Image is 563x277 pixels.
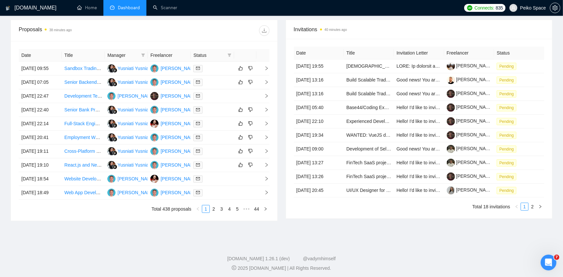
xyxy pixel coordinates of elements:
[294,115,344,128] td: [DATE] 22:10
[226,50,233,60] span: filter
[248,80,253,85] span: dislike
[113,109,117,114] img: gigradar-bm.png
[248,135,253,140] span: dislike
[447,131,455,139] img: c17pFm2TLgN_vwd1VwLlBIXBQA9kiw8nrmXsqZsrIyWoGkMhlK806CkqE5EQdXG-Jd
[150,162,198,167] a: DL[PERSON_NAME]
[294,170,344,184] td: [DATE] 13:26
[19,186,62,200] td: [DATE] 18:49
[150,175,159,183] img: MP
[64,190,196,195] a: Web App Developer (Marketplace MVP + Ongoing Management)
[118,148,151,155] div: Yusniati Yusniati
[494,47,544,59] th: Status
[259,176,269,181] span: right
[118,120,151,127] div: Yusniati Yusniati
[107,64,116,73] img: YY
[447,104,455,112] img: c17pFm2TLgN_vwd1VwLlBIXBQA9kiw8nrmXsqZsrIyWoGkMhlK806CkqE5EQdXG-Jd
[497,105,519,110] a: Pending
[346,105,553,110] a: Base44/Coding Expert Needed to Debug & Fix restaurant Declining Balance saas Site Before Launch
[140,50,146,60] span: filter
[19,49,62,62] th: Date
[113,123,117,128] img: gigradar-bm.png
[202,205,209,213] a: 1
[346,160,422,165] a: FinTech SaaS project implementation
[150,148,198,153] a: DL[PERSON_NAME]
[226,205,233,213] li: 4
[541,255,556,270] iframe: Intercom live chat
[248,162,253,168] span: dislike
[110,5,115,10] span: dashboard
[150,190,198,195] a: DL[PERSON_NAME]
[252,205,261,213] a: 44
[64,93,202,99] a: Development Team for Sports Training Marketplace (Web & Mobile)
[118,5,140,11] span: Dashboard
[193,52,225,59] span: Status
[344,142,394,156] td: Development of Self-Hosted Cryptocurrency Payment Processor
[294,25,545,34] span: Invitations
[259,107,269,112] span: right
[447,118,494,124] a: [PERSON_NAME]
[238,80,243,85] span: like
[259,190,269,195] span: right
[150,176,198,181] a: MP[PERSON_NAME]
[150,134,198,140] a: DL[PERSON_NAME]
[196,207,200,211] span: left
[344,59,394,73] td: Native Speakers of Polish – Talent Bench for Future Managed Services Recording Projects
[234,205,241,213] a: 5
[247,120,254,127] button: dislike
[150,161,159,169] img: DL
[152,205,191,213] li: Total 438 proposals
[344,115,394,128] td: Experienced Developer That Uses AI Coding Assistant
[150,120,159,128] img: MP
[105,49,148,62] th: Manager
[107,78,116,86] img: YY
[521,203,529,211] li: 1
[248,107,253,112] span: dislike
[497,63,519,69] a: Pending
[107,79,151,84] a: YYYusniati Yusniati
[294,73,344,87] td: [DATE] 13:16
[467,5,472,11] img: upwork-logo.png
[475,4,494,12] span: Connects:
[497,90,516,98] span: Pending
[113,151,117,155] img: gigradar-bm.png
[161,79,198,86] div: [PERSON_NAME]
[447,186,455,195] img: c1hEtK3xZ8ESH8eCVB2oFnehZ6niosP7fCtD1HfI1Dx7xN-Qm3W_AOT4jlIiPZUDNf
[529,203,536,211] li: 2
[62,117,105,131] td: Full-Stack Engineer: data, marketplace, AI agents, SaaS, APIs
[497,91,519,96] a: Pending
[161,134,198,141] div: [PERSON_NAME]
[150,121,198,126] a: MP[PERSON_NAME]
[196,122,200,126] span: mail
[161,120,198,127] div: [PERSON_NAME]
[196,177,200,181] span: mail
[19,158,62,172] td: [DATE] 19:10
[64,107,165,112] a: Senior Bank Processing Workflow Expert Needed
[259,163,269,167] span: right
[196,163,200,167] span: mail
[113,68,117,73] img: gigradar-bm.png
[538,205,542,209] span: right
[238,162,243,168] span: like
[237,161,245,169] button: like
[447,173,494,179] a: [PERSON_NAME]
[497,160,519,165] a: Pending
[118,134,151,141] div: Yusniati Yusniati
[550,5,560,11] span: setting
[107,120,116,128] img: YY
[294,156,344,170] td: [DATE] 13:27
[62,145,105,158] td: Cross-Platform File Sharing Tool Development
[107,93,155,98] a: DL[PERSON_NAME]
[161,106,198,113] div: [PERSON_NAME]
[141,53,145,57] span: filter
[62,103,105,117] td: Senior Bank Processing Workflow Expert Needed
[64,149,159,154] a: Cross-Platform File Sharing Tool Development
[19,89,62,103] td: [DATE] 22:47
[161,92,198,100] div: [PERSON_NAME]
[248,66,253,71] span: dislike
[346,77,459,82] a: Build Scalable Trading Simulation Web App (Full-Stack)
[294,128,344,142] td: [DATE] 19:34
[150,147,159,155] img: DL
[118,92,155,100] div: [PERSON_NAME]
[19,25,144,36] div: Proposals
[196,80,200,84] span: mail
